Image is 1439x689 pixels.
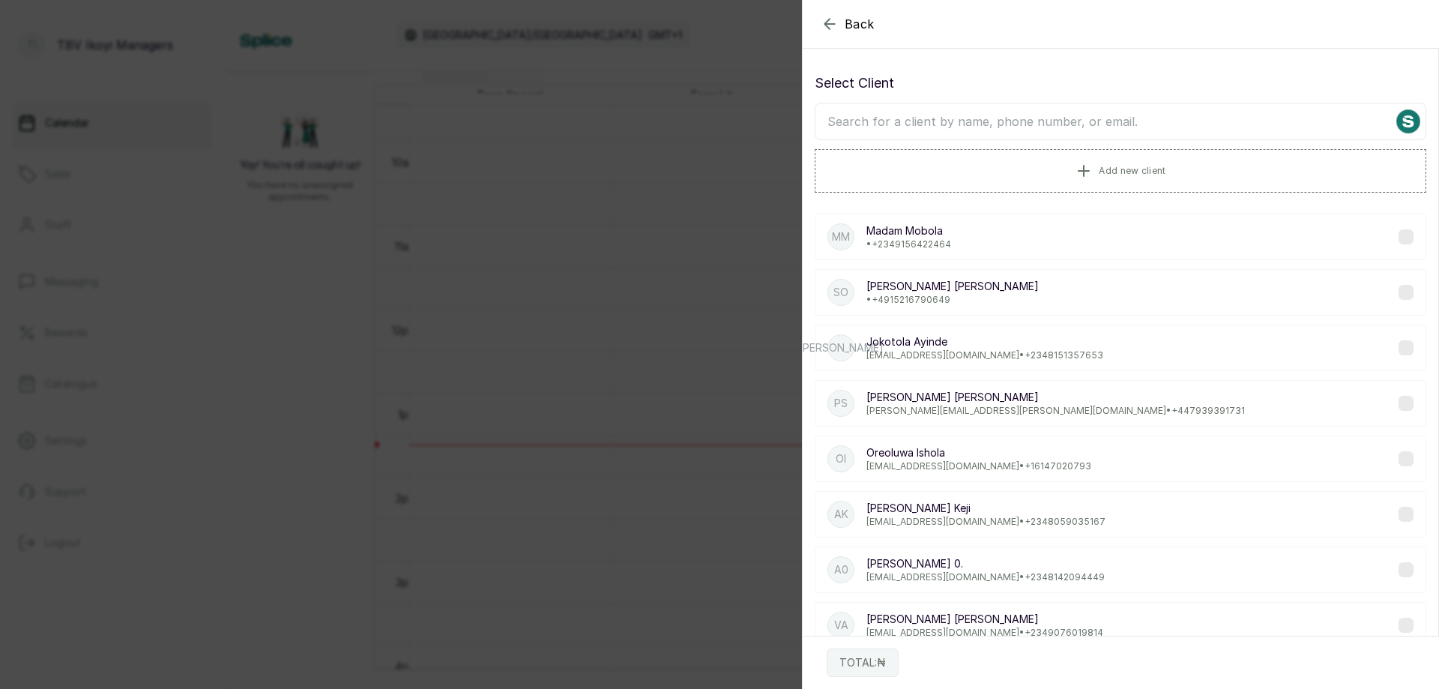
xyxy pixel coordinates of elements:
[866,627,1103,639] p: [EMAIL_ADDRESS][DOMAIN_NAME] • +234 9076019814
[815,149,1426,193] button: Add new client
[834,396,848,411] p: PS
[833,285,848,300] p: SO
[834,618,848,633] p: VA
[866,445,1091,460] p: Oreoluwa Ishola
[866,501,1105,516] p: [PERSON_NAME] Keji
[866,571,1105,583] p: [EMAIL_ADDRESS][DOMAIN_NAME] • +234 8142094449
[866,516,1105,528] p: [EMAIL_ADDRESS][DOMAIN_NAME] • +234 8059035167
[799,340,884,355] p: [PERSON_NAME]
[866,390,1245,405] p: [PERSON_NAME] [PERSON_NAME]
[866,334,1103,349] p: Jokotola Ayinde
[866,294,1039,306] p: • +49 15216790649
[815,103,1426,140] input: Search for a client by name, phone number, or email.
[866,556,1105,571] p: [PERSON_NAME] 0.
[832,229,850,244] p: MM
[839,655,886,670] p: TOTAL: ₦
[866,460,1091,472] p: [EMAIL_ADDRESS][DOMAIN_NAME] • +1 6147020793
[834,562,848,577] p: A0
[866,612,1103,627] p: [PERSON_NAME] [PERSON_NAME]
[866,405,1245,417] p: [PERSON_NAME][EMAIL_ADDRESS][PERSON_NAME][DOMAIN_NAME] • +44 7939391731
[815,73,1426,94] p: Select Client
[836,451,846,466] p: OI
[834,507,848,522] p: AK
[821,15,875,33] button: Back
[866,238,951,250] p: • +234 9156422464
[845,15,875,33] span: Back
[866,349,1103,361] p: [EMAIL_ADDRESS][DOMAIN_NAME] • +234 8151357653
[866,279,1039,294] p: [PERSON_NAME] [PERSON_NAME]
[1099,165,1165,177] span: Add new client
[866,223,951,238] p: Madam Mobola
